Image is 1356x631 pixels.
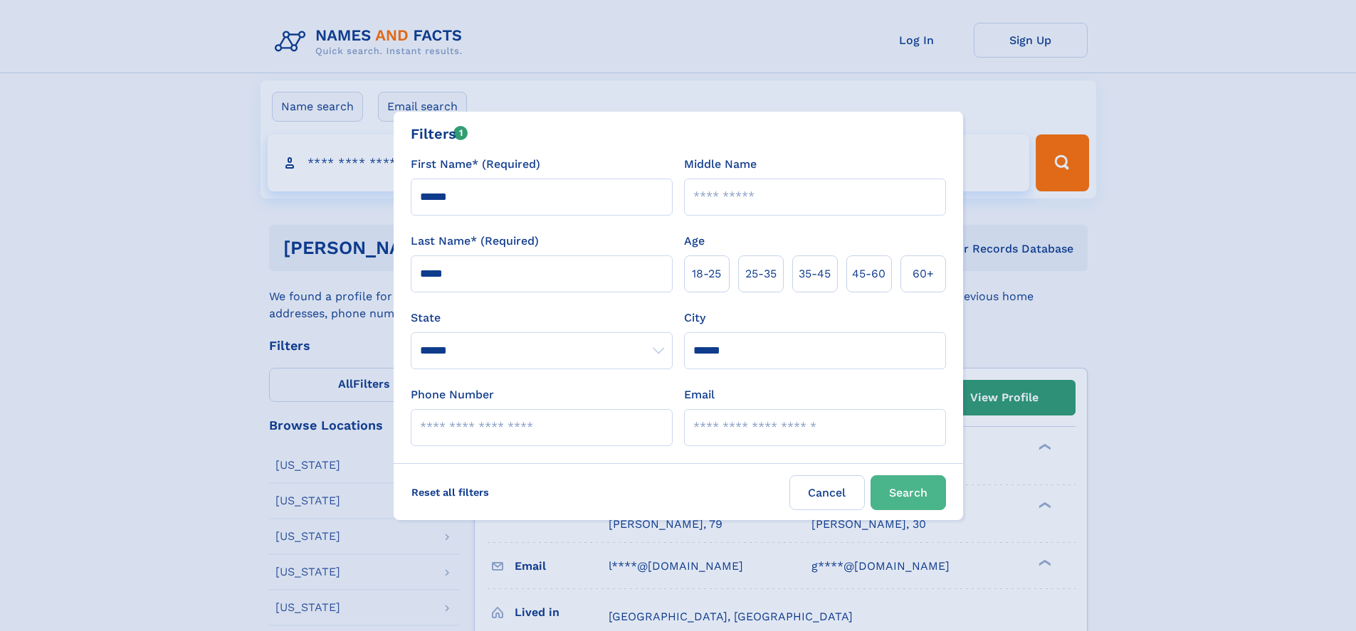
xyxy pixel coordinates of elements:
[684,233,705,250] label: Age
[799,265,831,282] span: 35‑45
[684,156,757,173] label: Middle Name
[411,156,540,173] label: First Name* (Required)
[692,265,721,282] span: 18‑25
[411,386,494,403] label: Phone Number
[852,265,885,282] span: 45‑60
[789,475,865,510] label: Cancel
[411,233,539,250] label: Last Name* (Required)
[871,475,946,510] button: Search
[745,265,777,282] span: 25‑35
[411,123,468,144] div: Filters
[684,386,715,403] label: Email
[913,265,934,282] span: 60+
[684,309,705,327] label: City
[411,309,673,327] label: State
[402,475,498,509] label: Reset all filters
